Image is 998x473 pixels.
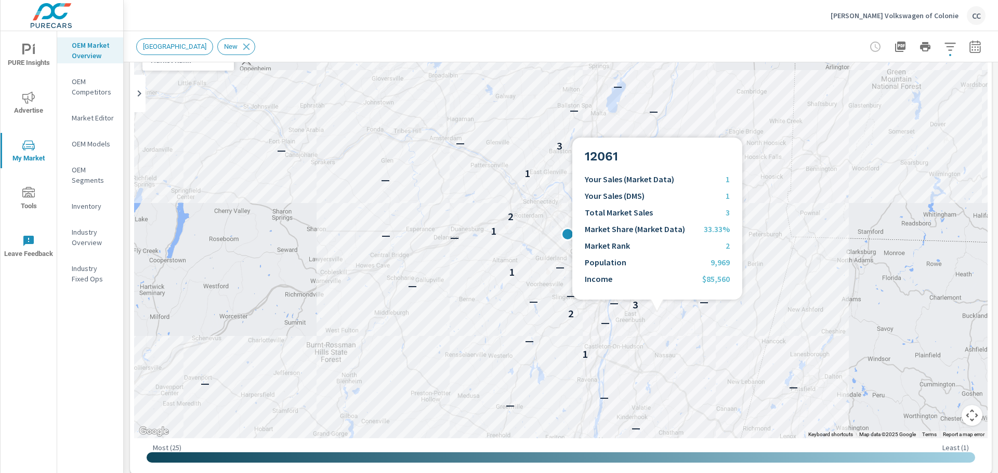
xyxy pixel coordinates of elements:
p: — [664,213,673,225]
p: 2 [508,210,514,223]
p: — [611,261,620,273]
p: [PERSON_NAME] Volkswagen of Colonie [831,11,958,20]
p: — [613,80,622,92]
p: — [408,279,417,292]
span: Map data ©2025 Google [859,431,916,437]
div: Industry Overview [57,224,123,250]
p: 2 [573,212,579,224]
p: 2 [597,184,603,196]
p: Market Editor [72,113,115,123]
p: — [610,296,619,309]
div: New [217,38,255,55]
p: — [601,316,610,329]
p: Inventory [72,201,115,211]
p: 1 [582,348,588,360]
p: — [570,104,579,116]
div: Market Editor [57,110,123,126]
p: — [599,273,608,286]
p: — [525,334,534,347]
p: 2 [568,307,574,320]
p: — [506,399,515,411]
p: 1 [524,167,530,180]
p: — [382,229,390,241]
p: OEM Competitors [72,76,115,97]
p: 3 [626,216,632,228]
p: — [450,231,459,244]
p: — [582,188,591,200]
p: 3 [557,140,562,152]
p: 3 [633,299,638,311]
p: — [621,150,630,162]
span: [GEOGRAPHIC_DATA] [137,43,213,50]
p: — [632,422,640,434]
button: Select Date Range [965,36,986,57]
div: OEM Segments [57,162,123,188]
button: Map camera controls [962,405,982,426]
img: Google [137,425,171,438]
p: OEM Segments [72,165,115,185]
button: Keyboard shortcuts [808,431,853,438]
p: — [201,377,209,389]
span: My Market [4,139,54,165]
div: Industry Fixed Ops [57,261,123,287]
button: Print Report [915,36,936,57]
p: Most ( 25 ) [153,443,181,452]
a: Terms (opens in new tab) [922,431,937,437]
p: — [700,295,708,308]
a: Open this area in Google Maps (opens a new window) [137,425,171,438]
button: "Export Report to PDF" [890,36,911,57]
div: OEM Market Overview [57,37,123,63]
p: — [458,435,467,448]
div: nav menu [1,31,57,270]
p: — [789,381,798,393]
p: — [556,261,564,273]
button: Apply Filters [940,36,961,57]
p: — [634,197,642,210]
p: — [969,53,978,65]
p: — [567,289,575,302]
p: — [277,144,286,156]
span: New [218,43,244,50]
p: — [456,137,465,149]
span: Advertise [4,91,54,117]
p: — [603,232,612,245]
p: — [626,244,635,256]
p: 3 [585,268,591,281]
div: OEM Competitors [57,74,123,100]
a: Report a map error [943,431,984,437]
div: OEM Models [57,136,123,152]
p: — [381,173,390,186]
p: 1 [509,266,515,278]
p: OEM Market Overview [72,40,115,61]
span: PURE Insights [4,44,54,69]
span: Leave Feedback [4,235,54,260]
p: — [675,237,684,250]
p: Least ( 1 ) [942,443,969,452]
p: 1 [590,252,596,264]
p: 1 [491,225,496,237]
p: — [658,269,667,282]
p: Industry Overview [72,227,115,248]
p: OEM Models [72,139,115,149]
span: Tools [4,187,54,212]
p: Industry Fixed Ops [72,263,115,284]
div: Inventory [57,198,123,214]
p: — [600,391,609,403]
p: — [529,295,538,307]
div: CC [967,6,986,25]
p: — [649,105,658,117]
